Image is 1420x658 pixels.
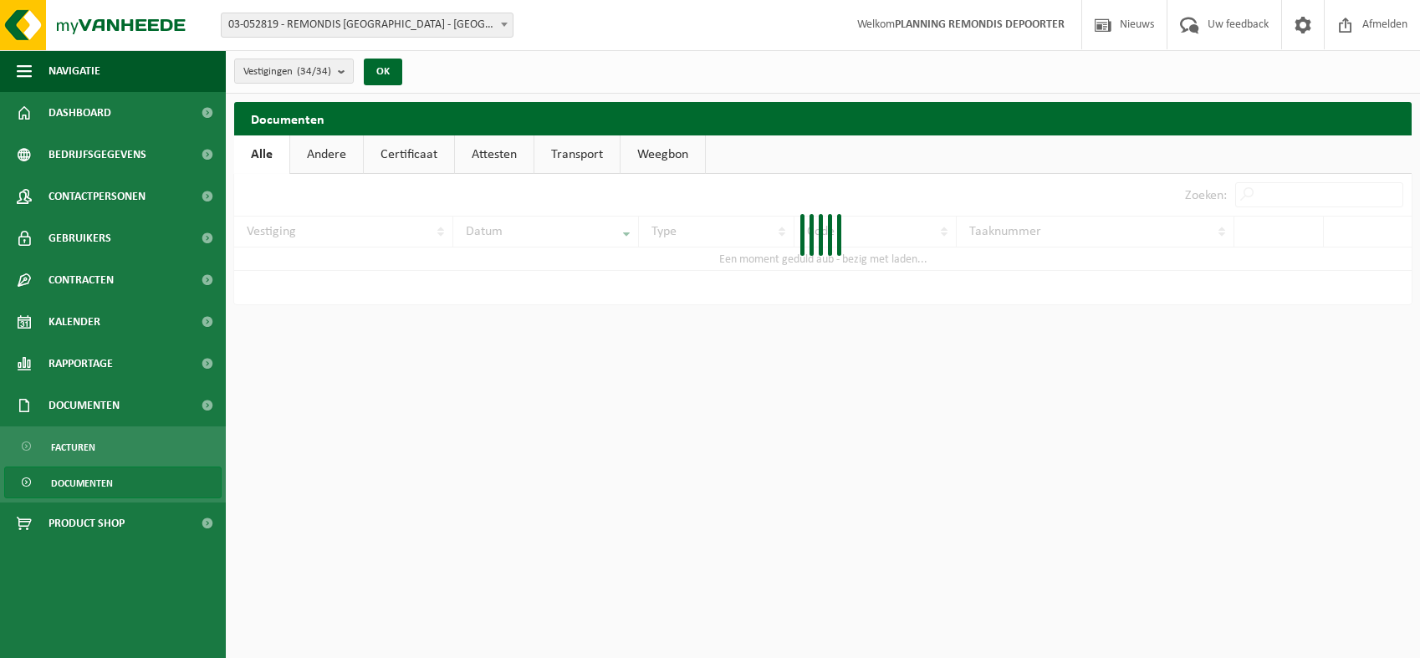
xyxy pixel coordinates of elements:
[534,135,620,174] a: Transport
[234,59,354,84] button: Vestigingen(34/34)
[364,59,402,85] button: OK
[51,467,113,499] span: Documenten
[49,385,120,426] span: Documenten
[221,13,513,38] span: 03-052819 - REMONDIS WEST-VLAANDEREN - OOSTENDE
[49,259,114,301] span: Contracten
[895,18,1065,31] strong: PLANNING REMONDIS DEPOORTER
[290,135,363,174] a: Andere
[49,134,146,176] span: Bedrijfsgegevens
[621,135,705,174] a: Weegbon
[49,176,146,217] span: Contactpersonen
[234,135,289,174] a: Alle
[297,66,331,77] count: (34/34)
[222,13,513,37] span: 03-052819 - REMONDIS WEST-VLAANDEREN - OOSTENDE
[49,217,111,259] span: Gebruikers
[243,59,331,84] span: Vestigingen
[234,102,1412,135] h2: Documenten
[49,50,100,92] span: Navigatie
[49,92,111,134] span: Dashboard
[49,502,125,544] span: Product Shop
[49,301,100,343] span: Kalender
[49,343,113,385] span: Rapportage
[455,135,534,174] a: Attesten
[51,431,95,463] span: Facturen
[4,467,222,498] a: Documenten
[4,431,222,462] a: Facturen
[364,135,454,174] a: Certificaat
